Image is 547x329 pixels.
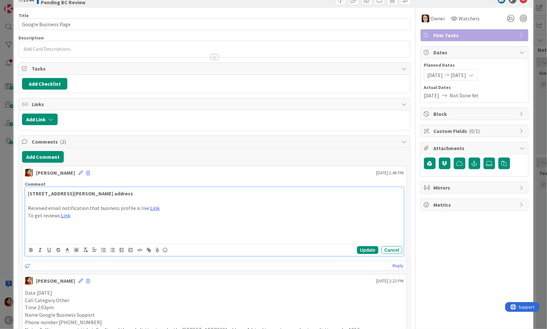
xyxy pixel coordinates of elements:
[22,151,64,163] button: Add Comment
[469,128,480,134] span: ( 0/1 )
[434,144,517,152] span: Attachments
[32,138,398,146] span: Comments
[434,49,517,56] span: Dates
[32,100,398,108] span: Links
[434,201,517,209] span: Metrics
[36,169,75,177] div: [PERSON_NAME]
[18,18,410,30] input: type card name here...
[32,65,398,72] span: Tasks
[424,62,525,69] span: Planned Dates
[431,15,445,22] span: Owner
[434,127,517,135] span: Custom Fields
[61,212,70,219] a: Link
[25,319,404,326] p: Phone number [PHONE_NUMBER]
[424,84,525,91] span: Actual Dates
[434,110,517,118] span: Block
[60,138,66,145] span: ( 2 )
[428,71,443,79] span: [DATE]
[14,1,29,9] span: Support
[18,35,44,41] span: Description
[376,278,404,284] span: [DATE] 2:23 PM
[434,31,517,39] span: Firm Tasks
[150,205,160,211] a: Link
[28,190,133,197] strong: [STREET_ADDRESS][PERSON_NAME] address
[25,289,404,297] p: Date [DATE]
[382,246,402,254] button: Cancel
[357,246,378,254] button: Update
[22,114,58,125] button: Add Link
[25,181,46,187] span: Comment
[36,277,75,285] div: [PERSON_NAME]
[376,170,404,176] span: [DATE] 1:48 PM
[450,92,479,99] span: Not Done Yet
[28,204,401,212] p: Received email notification that business profile is live:
[18,13,29,18] label: Title
[424,92,440,99] span: [DATE]
[25,169,33,177] img: PM
[25,277,33,285] img: PM
[459,15,480,22] span: Watchers
[25,311,404,319] p: Name Google Business Support
[393,262,404,270] a: Reply
[28,212,401,219] p: To get reviews:
[22,78,67,90] button: Add Checklist
[451,71,466,79] span: [DATE]
[25,297,404,304] p: Call Category Other
[434,184,517,192] span: Mirrors
[25,304,404,311] p: Time 2:03pm
[422,15,430,22] img: BL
